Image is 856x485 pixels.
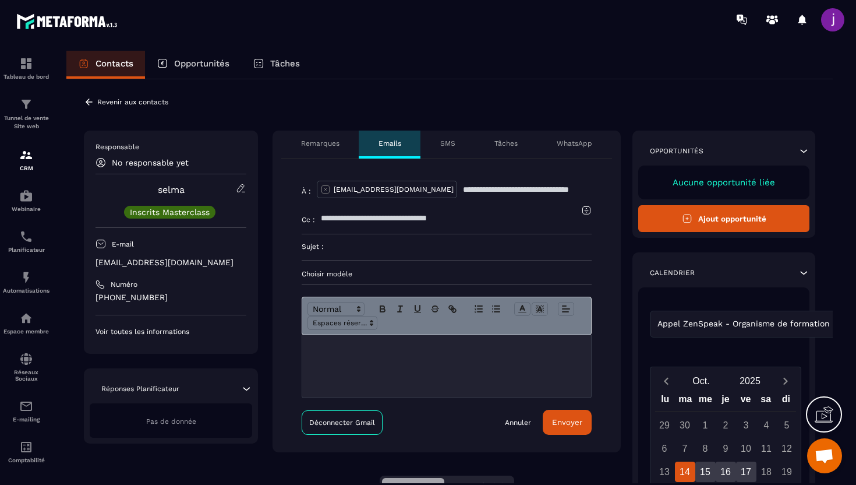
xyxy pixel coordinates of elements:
p: Automatisations [3,287,49,294]
p: Espace membre [3,328,49,335]
a: Opportunités [145,51,241,79]
div: sa [756,391,776,412]
div: 4 [756,415,777,435]
a: automationsautomationsEspace membre [3,303,49,343]
p: Sujet : [302,242,324,251]
p: Réponses Planificateur [101,384,179,393]
div: 19 [777,462,797,482]
p: Aucune opportunité liée [650,177,798,188]
p: Emails [379,139,401,148]
div: ve [735,391,756,412]
p: Tableau de bord [3,73,49,80]
p: [PHONE_NUMBER] [95,292,246,303]
div: 5 [777,415,797,435]
div: 6 [655,438,675,459]
button: Previous month [655,373,677,389]
img: automations [19,311,33,325]
p: WhatsApp [557,139,592,148]
span: Appel ZenSpeak - Organisme de formation [655,318,832,331]
button: Open years overlay [726,371,774,391]
a: Déconnecter Gmail [302,410,383,435]
a: Tâches [241,51,312,79]
p: Voir toutes les informations [95,327,246,336]
div: 30 [675,415,695,435]
p: Planificateur [3,247,49,253]
p: Inscrits Masterclass [130,208,210,216]
p: Comptabilité [3,457,49,463]
div: 15 [695,462,716,482]
p: Tunnel de vente Site web [3,114,49,131]
img: formation [19,148,33,162]
div: 29 [655,415,675,435]
p: À : [302,187,311,196]
img: social-network [19,352,33,366]
div: di [776,391,796,412]
img: scheduler [19,230,33,244]
input: Search for option [832,318,841,331]
p: [EMAIL_ADDRESS][DOMAIN_NAME] [95,257,246,268]
div: me [695,391,716,412]
div: 14 [675,462,695,482]
p: Réseaux Sociaux [3,369,49,382]
div: 2 [716,415,736,435]
div: 8 [695,438,716,459]
div: 9 [716,438,736,459]
p: Remarques [301,139,339,148]
a: formationformationTableau de bord [3,48,49,89]
img: email [19,399,33,413]
a: Annuler [505,418,531,427]
img: accountant [19,440,33,454]
a: emailemailE-mailing [3,391,49,431]
a: formationformationCRM [3,139,49,180]
p: Numéro [111,280,137,289]
a: automationsautomationsAutomatisations [3,262,49,303]
p: Tâches [494,139,518,148]
div: 11 [756,438,777,459]
p: Opportunités [650,146,703,156]
div: Ouvrir le chat [807,438,842,473]
p: [EMAIL_ADDRESS][DOMAIN_NAME] [334,185,454,194]
span: Pas de donnée [146,417,196,426]
img: automations [19,189,33,203]
div: 16 [716,462,736,482]
p: SMS [440,139,455,148]
div: 17 [736,462,756,482]
div: 13 [655,462,675,482]
p: Choisir modèle [302,269,592,279]
div: je [716,391,736,412]
p: Calendrier [650,268,695,277]
button: Ajout opportunité [638,205,809,232]
button: Open months overlay [677,371,726,391]
p: Responsable [95,142,246,152]
div: lu [655,391,675,412]
a: schedulerschedulerPlanificateur [3,221,49,262]
p: Tâches [270,58,300,69]
p: No responsable yet [112,158,189,167]
p: E-mail [112,240,134,249]
p: Webinaire [3,206,49,212]
img: logo [16,10,121,32]
div: 10 [736,438,756,459]
img: automations [19,270,33,284]
button: Next month [774,373,796,389]
p: Contacts [95,58,133,69]
a: Contacts [66,51,145,79]
div: 12 [777,438,797,459]
p: CRM [3,165,49,171]
div: 7 [675,438,695,459]
div: 1 [695,415,716,435]
p: E-mailing [3,416,49,423]
button: Envoyer [543,410,592,435]
p: Opportunités [174,58,229,69]
img: formation [19,57,33,71]
a: formationformationTunnel de vente Site web [3,89,49,139]
a: selma [158,184,185,195]
p: Cc : [302,215,315,224]
a: social-networksocial-networkRéseaux Sociaux [3,343,49,391]
div: ma [675,391,696,412]
div: 18 [756,462,777,482]
div: 3 [736,415,756,435]
a: automationsautomationsWebinaire [3,180,49,221]
p: Revenir aux contacts [97,98,168,106]
a: accountantaccountantComptabilité [3,431,49,472]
